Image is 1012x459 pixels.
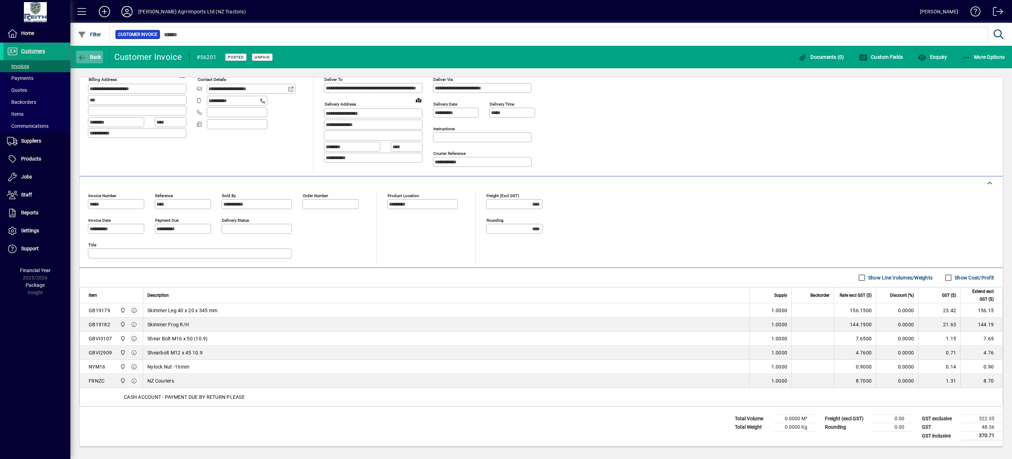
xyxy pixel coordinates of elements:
[4,108,70,120] a: Items
[918,360,960,374] td: 0.14
[918,374,960,388] td: 1.31
[7,111,24,117] span: Items
[774,423,816,432] td: 0.0000 Kg
[26,282,45,288] span: Package
[78,32,101,37] span: Filter
[4,60,70,72] a: Invoices
[147,335,208,342] span: Shear Bolt M16 x 50 (10.9)
[89,363,105,370] div: NYM16
[838,377,872,384] div: 8.7000
[876,317,918,332] td: 0.0000
[857,51,905,63] button: Custom Fields
[147,307,217,314] span: Skimmer Leg 40 x 20 x 345 mm
[21,228,39,233] span: Settings
[88,193,116,198] mat-label: Invoice number
[222,218,249,223] mat-label: Delivery status
[147,321,189,328] span: Skimmer Frog R/H
[774,415,816,423] td: 0.0000 M³
[890,291,914,299] span: Discount (%)
[918,303,960,317] td: 23.42
[21,192,32,197] span: Staff
[433,151,466,156] mat-label: Courier Reference
[388,193,419,198] mat-label: Product location
[838,349,872,356] div: 4.7600
[731,423,774,432] td: Total Weight
[774,291,787,299] span: Supply
[255,55,270,59] span: Unpaid
[876,346,918,360] td: 0.0000
[953,274,994,281] label: Show Cost/Profit
[21,156,41,162] span: Products
[4,186,70,204] a: Staff
[118,335,126,342] span: Ashburton
[838,335,872,342] div: 7.6500
[490,102,514,107] mat-label: Delivery time
[89,335,112,342] div: GBVI3107
[21,210,38,215] span: Reports
[918,54,947,60] span: Enquiry
[965,1,981,24] a: Knowledge Base
[118,349,126,357] span: Ashburton
[197,52,217,63] div: #56201
[70,51,109,63] app-page-header-button: Back
[147,291,169,299] span: Description
[89,291,97,299] span: Item
[838,363,872,370] div: 0.9000
[228,55,244,59] span: Posted
[876,332,918,346] td: 0.0000
[4,72,70,84] a: Payments
[88,243,96,247] mat-label: Title
[4,96,70,108] a: Backorders
[961,415,1003,423] td: 322.35
[433,126,455,131] mat-label: Instructions
[859,54,903,60] span: Custom Fields
[876,303,918,317] td: 0.0000
[89,349,112,356] div: GBVI2909
[960,360,1003,374] td: 0.90
[960,374,1003,388] td: 8.70
[771,321,788,328] span: 1.0000
[147,349,203,356] span: Shearbolt M12 x 45 10.9
[116,5,138,18] button: Profile
[222,193,236,198] mat-label: Sold by
[918,332,960,346] td: 1.15
[798,54,844,60] span: Documents (0)
[4,84,70,96] a: Quotes
[838,321,872,328] div: 144.1900
[4,222,70,240] a: Settings
[810,291,829,299] span: Backorder
[4,240,70,258] a: Support
[7,123,49,129] span: Communications
[988,1,1003,24] a: Logout
[960,317,1003,332] td: 144.19
[147,363,189,370] span: Nylock Nut -16mm
[961,432,1003,440] td: 370.71
[76,28,103,41] button: Filter
[771,307,788,314] span: 1.0000
[324,77,343,82] mat-label: Deliver To
[960,51,1007,63] button: More Options
[177,70,188,81] a: View on map
[486,218,503,223] mat-label: Rounding
[118,377,126,385] span: Ashburton
[88,218,111,223] mat-label: Invoice date
[797,51,846,63] button: Documents (0)
[960,303,1003,317] td: 156.15
[840,291,872,299] span: Rate excl GST ($)
[4,132,70,150] a: Suppliers
[303,193,328,198] mat-label: Order number
[4,204,70,222] a: Reports
[965,288,994,303] span: Extend excl GST ($)
[21,30,34,36] span: Home
[918,346,960,360] td: 0.71
[486,193,519,198] mat-label: Freight (excl GST)
[433,102,457,107] mat-label: Delivery date
[7,99,36,105] span: Backorders
[155,193,173,198] mat-label: Reference
[118,307,126,314] span: Ashburton
[918,423,961,432] td: GST
[731,415,774,423] td: Total Volume
[4,150,70,168] a: Products
[118,31,157,38] span: Customer Invoice
[4,120,70,132] a: Communications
